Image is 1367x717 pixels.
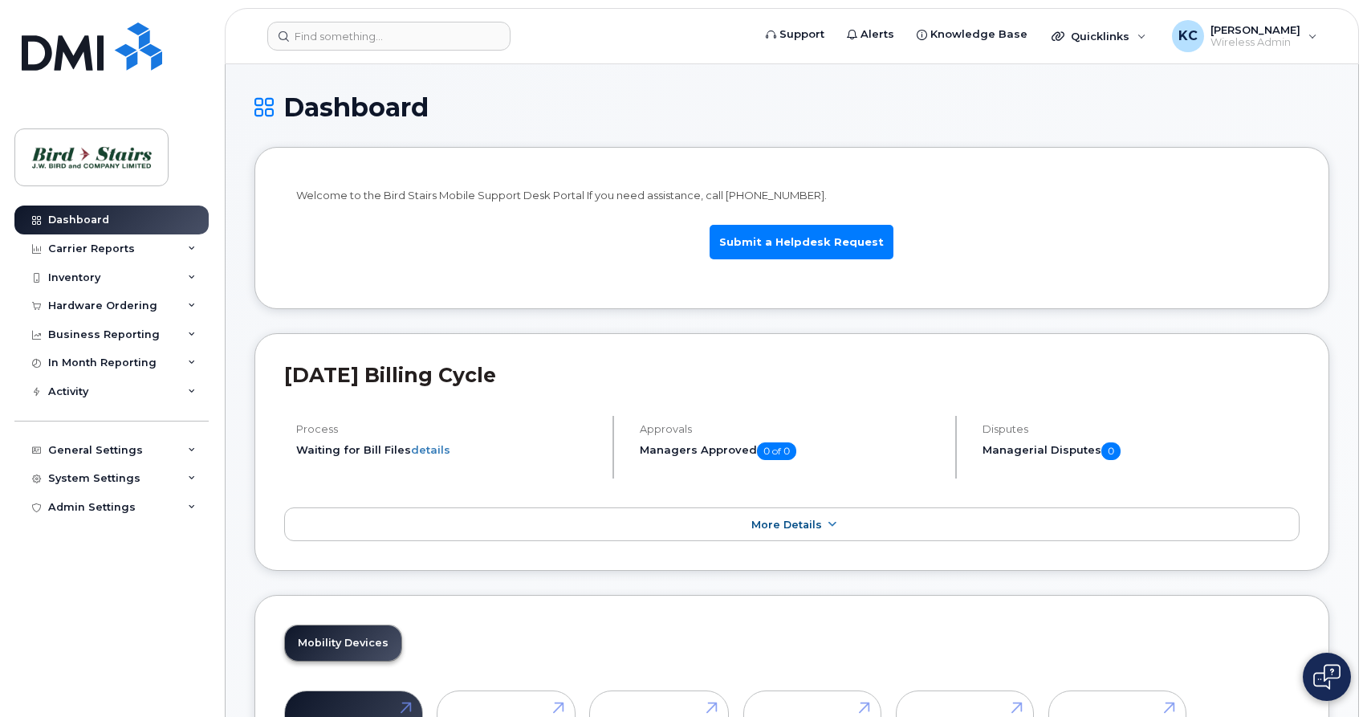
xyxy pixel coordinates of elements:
[411,443,450,456] a: details
[983,442,1300,460] h5: Managerial Disputes
[296,188,1288,203] p: Welcome to the Bird Stairs Mobile Support Desk Portal If you need assistance, call [PHONE_NUMBER].
[640,423,942,435] h4: Approvals
[1313,664,1341,690] img: Open chat
[640,442,942,460] h5: Managers Approved
[296,423,599,435] h4: Process
[751,519,822,531] span: More Details
[757,442,796,460] span: 0 of 0
[285,625,401,661] a: Mobility Devices
[296,442,599,458] li: Waiting for Bill Files
[1101,442,1121,460] span: 0
[284,363,1300,387] h2: [DATE] Billing Cycle
[254,93,1329,121] h1: Dashboard
[710,225,893,259] a: Submit a Helpdesk Request
[983,423,1300,435] h4: Disputes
